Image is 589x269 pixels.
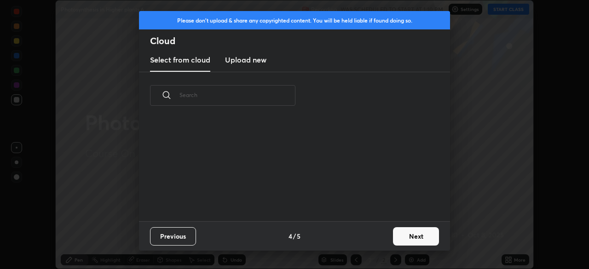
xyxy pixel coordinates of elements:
button: Next [393,227,439,246]
div: grid [139,116,439,221]
h4: 4 [289,231,292,241]
button: Previous [150,227,196,246]
h3: Upload new [225,54,266,65]
input: Search [179,75,295,114]
h4: 5 [297,231,300,241]
div: Please don't upload & share any copyrighted content. You will be held liable if found doing so. [139,11,450,29]
h3: Select from cloud [150,54,210,65]
h2: Cloud [150,35,450,47]
h4: / [293,231,296,241]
